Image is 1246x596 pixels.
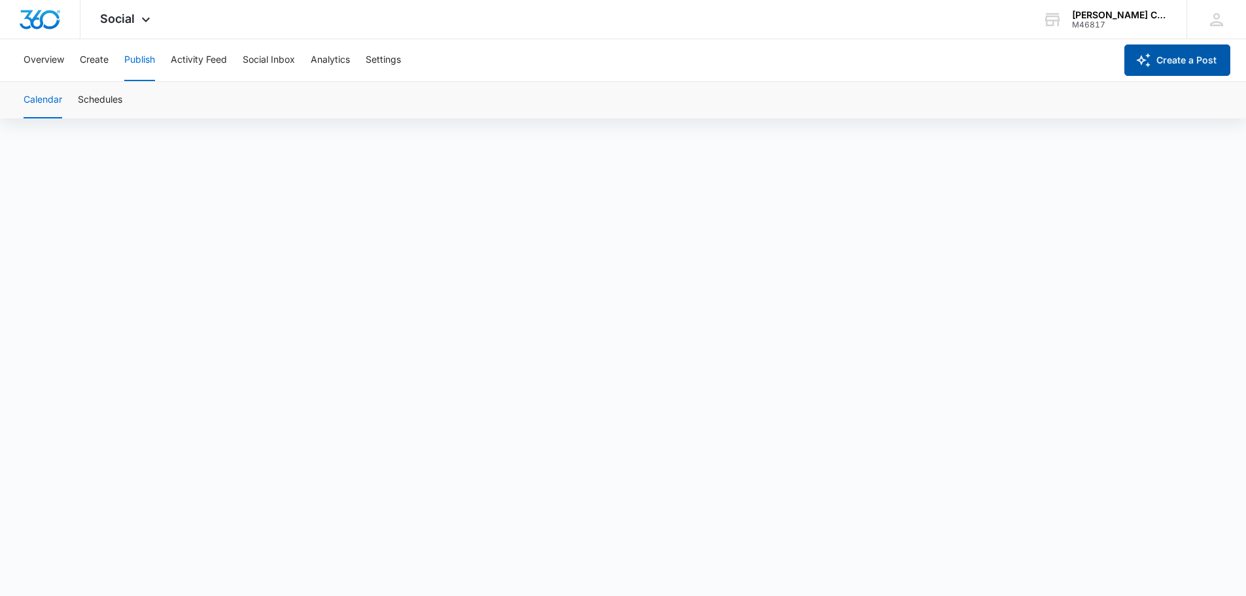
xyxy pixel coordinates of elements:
[100,12,135,26] span: Social
[1124,44,1230,76] button: Create a Post
[124,39,155,81] button: Publish
[243,39,295,81] button: Social Inbox
[1072,20,1168,29] div: account id
[171,39,227,81] button: Activity Feed
[1072,10,1168,20] div: account name
[24,82,62,118] button: Calendar
[78,82,122,118] button: Schedules
[24,39,64,81] button: Overview
[311,39,350,81] button: Analytics
[366,39,401,81] button: Settings
[80,39,109,81] button: Create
